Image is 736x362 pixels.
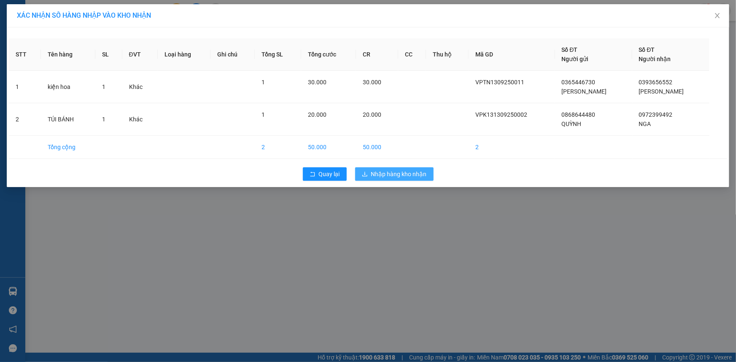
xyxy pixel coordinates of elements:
[122,71,158,103] td: Khác
[363,111,381,118] span: 20.000
[398,38,426,71] th: CC
[79,31,353,42] li: Hotline: 1900 8153
[475,79,524,86] span: VPTN1309250011
[319,169,340,179] span: Quay lại
[362,171,368,178] span: download
[95,38,122,71] th: SL
[41,38,95,71] th: Tên hàng
[562,46,578,53] span: Số ĐT
[469,136,555,159] td: 2
[356,38,398,71] th: CR
[9,71,41,103] td: 1
[308,111,326,118] span: 20.000
[158,38,210,71] th: Loại hàng
[562,56,589,62] span: Người gửi
[11,11,53,53] img: logo.jpg
[639,111,673,118] span: 0972399492
[9,38,41,71] th: STT
[356,136,398,159] td: 50.000
[255,38,301,71] th: Tổng SL
[310,171,315,178] span: rollback
[562,88,607,95] span: [PERSON_NAME]
[41,103,95,136] td: TÚI BÁNH
[102,116,105,123] span: 1
[17,11,151,19] span: XÁC NHẬN SỐ HÀNG NHẬP VÀO KHO NHẬN
[639,121,651,127] span: NGA
[11,61,126,89] b: GỬI : PV [GEOGRAPHIC_DATA]
[262,79,265,86] span: 1
[41,136,95,159] td: Tổng cộng
[79,21,353,31] li: [STREET_ADDRESS][PERSON_NAME]. [GEOGRAPHIC_DATA], Tỉnh [GEOGRAPHIC_DATA]
[303,167,347,181] button: rollbackQuay lại
[639,79,673,86] span: 0393656552
[301,38,356,71] th: Tổng cước
[475,111,527,118] span: VPK131309250002
[255,136,301,159] td: 2
[639,46,655,53] span: Số ĐT
[41,71,95,103] td: kiện hoa
[122,103,158,136] td: Khác
[262,111,265,118] span: 1
[562,111,596,118] span: 0868644480
[308,79,326,86] span: 30.000
[210,38,255,71] th: Ghi chú
[301,136,356,159] td: 50.000
[355,167,434,181] button: downloadNhập hàng kho nhận
[639,56,671,62] span: Người nhận
[102,83,105,90] span: 1
[714,12,721,19] span: close
[469,38,555,71] th: Mã GD
[426,38,469,71] th: Thu hộ
[122,38,158,71] th: ĐVT
[9,103,41,136] td: 2
[562,79,596,86] span: 0365446730
[639,88,684,95] span: [PERSON_NAME]
[371,169,427,179] span: Nhập hàng kho nhận
[363,79,381,86] span: 30.000
[562,121,582,127] span: QUỲNH
[706,4,729,28] button: Close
